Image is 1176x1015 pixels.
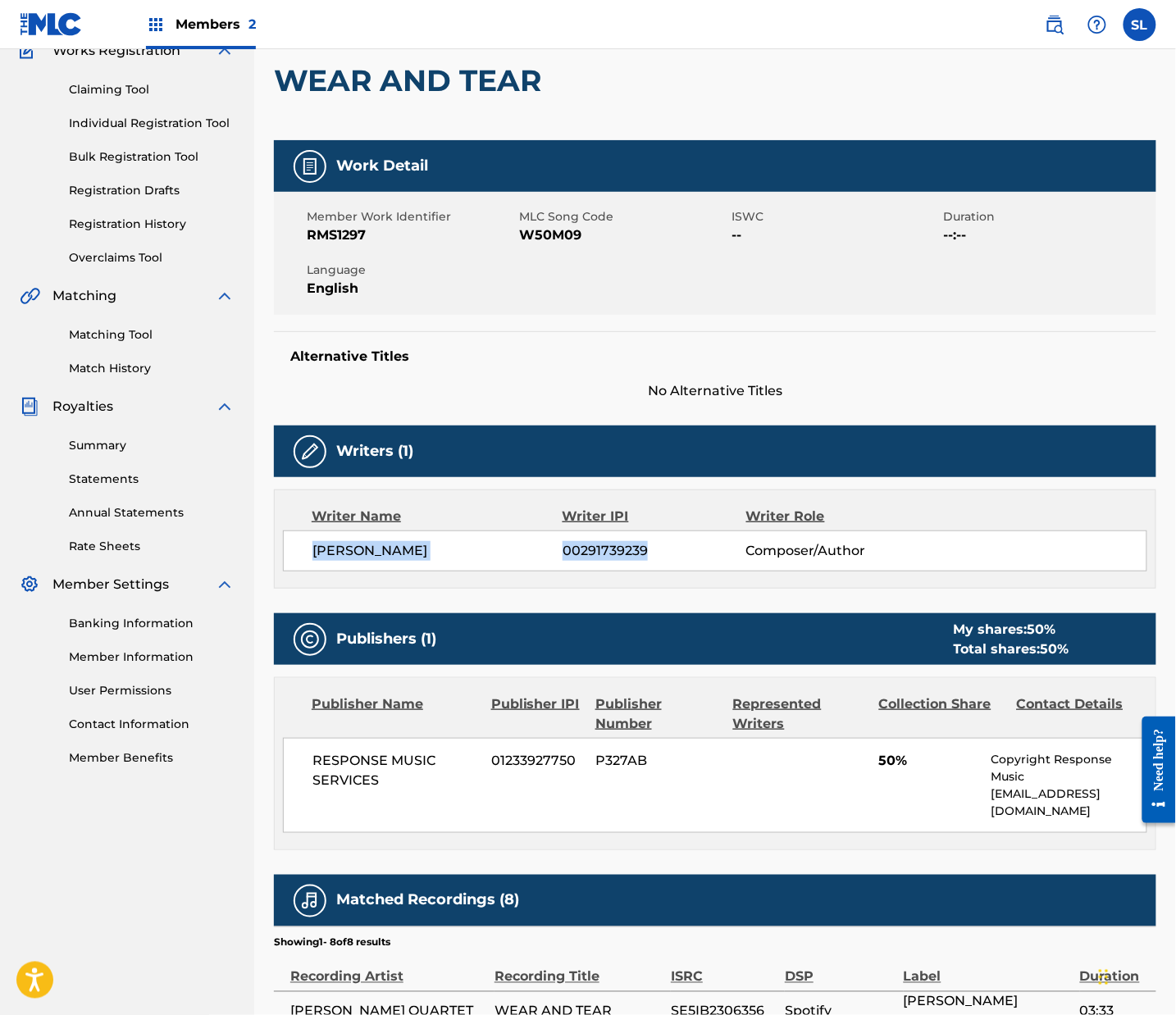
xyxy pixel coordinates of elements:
[519,225,727,245] span: W50M09
[69,649,235,666] a: Member Information
[146,15,166,34] img: Top Rightsholders
[52,286,116,306] span: Matching
[1081,8,1114,41] div: Help
[52,397,113,416] span: Royalties
[69,81,235,98] a: Claiming Tool
[20,575,39,594] img: Member Settings
[1041,641,1069,657] span: 50 %
[300,157,320,176] img: Work Detail
[954,620,1069,639] div: My shares:
[312,751,479,790] span: RESPONSE MUSIC SERVICES
[69,249,235,266] a: Overclaims Tool
[563,507,746,526] div: Writer IPI
[215,575,235,594] img: expand
[944,208,1152,225] span: Duration
[69,749,235,767] a: Member Benefits
[248,16,256,32] span: 2
[1094,936,1176,1015] iframe: Chat Widget
[69,148,235,166] a: Bulk Registration Tool
[52,575,169,594] span: Member Settings
[336,157,428,175] h5: Work Detail
[595,694,721,734] div: Publisher Number
[307,279,515,298] span: English
[519,208,727,225] span: MLC Song Code
[879,751,979,771] span: 50%
[69,182,235,199] a: Registration Drafts
[1087,15,1107,34] img: help
[69,471,235,488] a: Statements
[274,381,1156,401] span: No Alternative Titles
[991,785,1146,820] p: [EMAIL_ADDRESS][DOMAIN_NAME]
[954,639,1069,659] div: Total shares:
[336,630,436,649] h5: Publishers (1)
[312,507,563,526] div: Writer Name
[1094,936,1176,1015] div: Chatt-widget
[1099,953,1109,1002] div: Dra
[785,950,896,987] div: DSP
[1080,950,1148,987] div: Duration
[733,694,867,734] div: Represented Writers
[69,682,235,699] a: User Permissions
[307,208,515,225] span: Member Work Identifier
[563,541,746,561] span: 00291739239
[1045,15,1064,34] img: search
[69,437,235,454] a: Summary
[336,891,519,910] h5: Matched Recordings (8)
[732,225,940,245] span: --
[69,360,235,377] a: Match History
[944,225,1152,245] span: --:--
[879,694,1005,734] div: Collection Share
[20,397,39,416] img: Royalties
[69,504,235,521] a: Annual Statements
[1038,8,1071,41] a: Public Search
[991,751,1146,785] p: Copyright Response Music
[274,935,390,950] p: Showing 1 - 8 of 8 results
[69,538,235,555] a: Rate Sheets
[1028,621,1056,637] span: 50 %
[20,286,40,306] img: Matching
[307,262,515,279] span: Language
[69,615,235,632] a: Banking Information
[307,225,515,245] span: RMS1297
[746,507,914,526] div: Writer Role
[732,208,940,225] span: ISWC
[595,751,721,771] span: P327AB
[290,348,1140,365] h5: Alternative Titles
[215,41,235,61] img: expand
[69,216,235,233] a: Registration History
[69,115,235,132] a: Individual Registration Tool
[1124,8,1156,41] div: User Menu
[671,950,777,987] div: ISRC
[20,41,41,61] img: Works Registration
[300,630,320,649] img: Publishers
[175,15,256,34] span: Members
[904,950,1072,987] div: Label
[495,950,663,987] div: Recording Title
[69,716,235,733] a: Contact Information
[52,41,180,61] span: Works Registration
[491,751,583,771] span: 01233927750
[336,442,413,461] h5: Writers (1)
[312,541,563,561] span: [PERSON_NAME]
[1130,703,1176,839] iframe: Resource Center
[300,442,320,462] img: Writers
[746,541,913,561] span: Composer/Author
[20,12,83,36] img: MLC Logo
[69,326,235,344] a: Matching Tool
[312,694,479,734] div: Publisher Name
[300,891,320,911] img: Matched Recordings
[215,397,235,416] img: expand
[290,950,486,987] div: Recording Artist
[274,62,549,99] h2: WEAR AND TEAR
[1017,694,1142,734] div: Contact Details
[215,286,235,306] img: expand
[491,694,583,734] div: Publisher IPI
